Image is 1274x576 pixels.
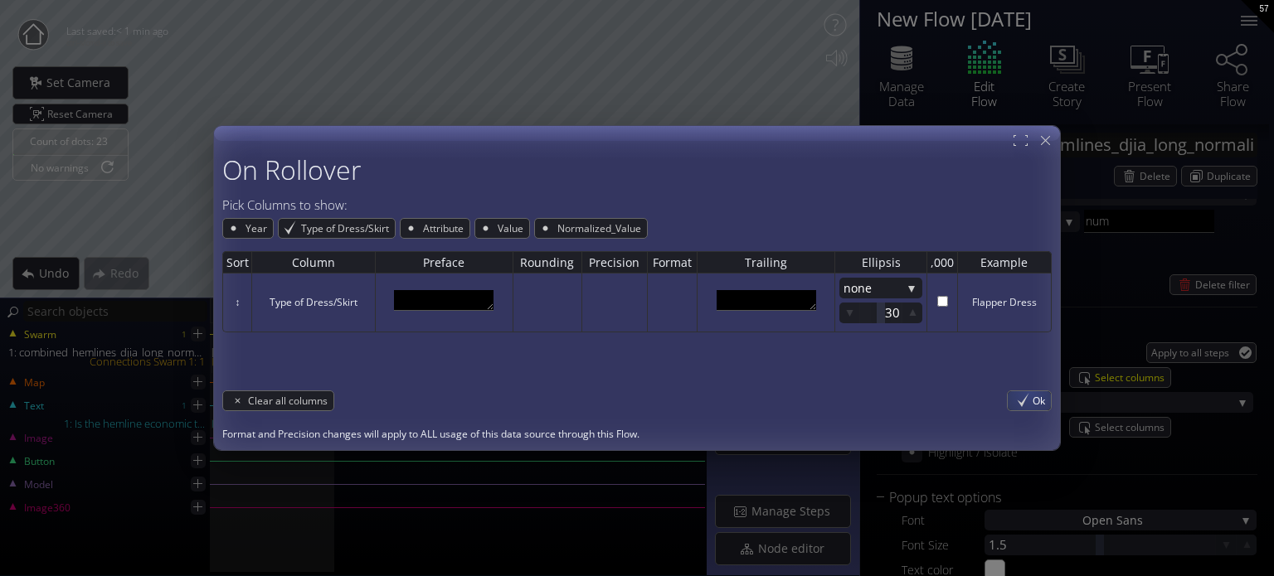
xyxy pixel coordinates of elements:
[957,273,1052,332] td: Flapper Dress
[222,196,1052,214] div: Pick Columns to show:
[251,273,374,332] td: Type of Dress/Skirt
[222,273,251,332] td: ↕
[697,251,834,273] th: Trailing
[251,251,374,273] th: Column
[244,219,273,238] span: Year
[1033,391,1051,410] span: Ok
[647,251,698,273] th: Format
[957,251,1052,273] th: Example
[513,251,582,273] th: Rounding
[222,428,1052,442] div: Format and Precision changes will apply to ALL usage of this data source through this Flow.
[581,251,647,273] th: Precision
[844,278,902,298] span: none
[222,155,1052,184] h2: On Rollover
[926,251,957,273] th: ,000
[222,251,251,273] th: Sort
[496,219,529,238] span: Value
[421,219,469,238] span: Attribute
[834,251,926,273] th: Ellipsis
[375,251,513,273] th: Preface
[248,391,333,410] span: Clear all columns
[299,219,395,238] span: Type of Dress/Skirt
[556,219,647,238] span: Normalized_Value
